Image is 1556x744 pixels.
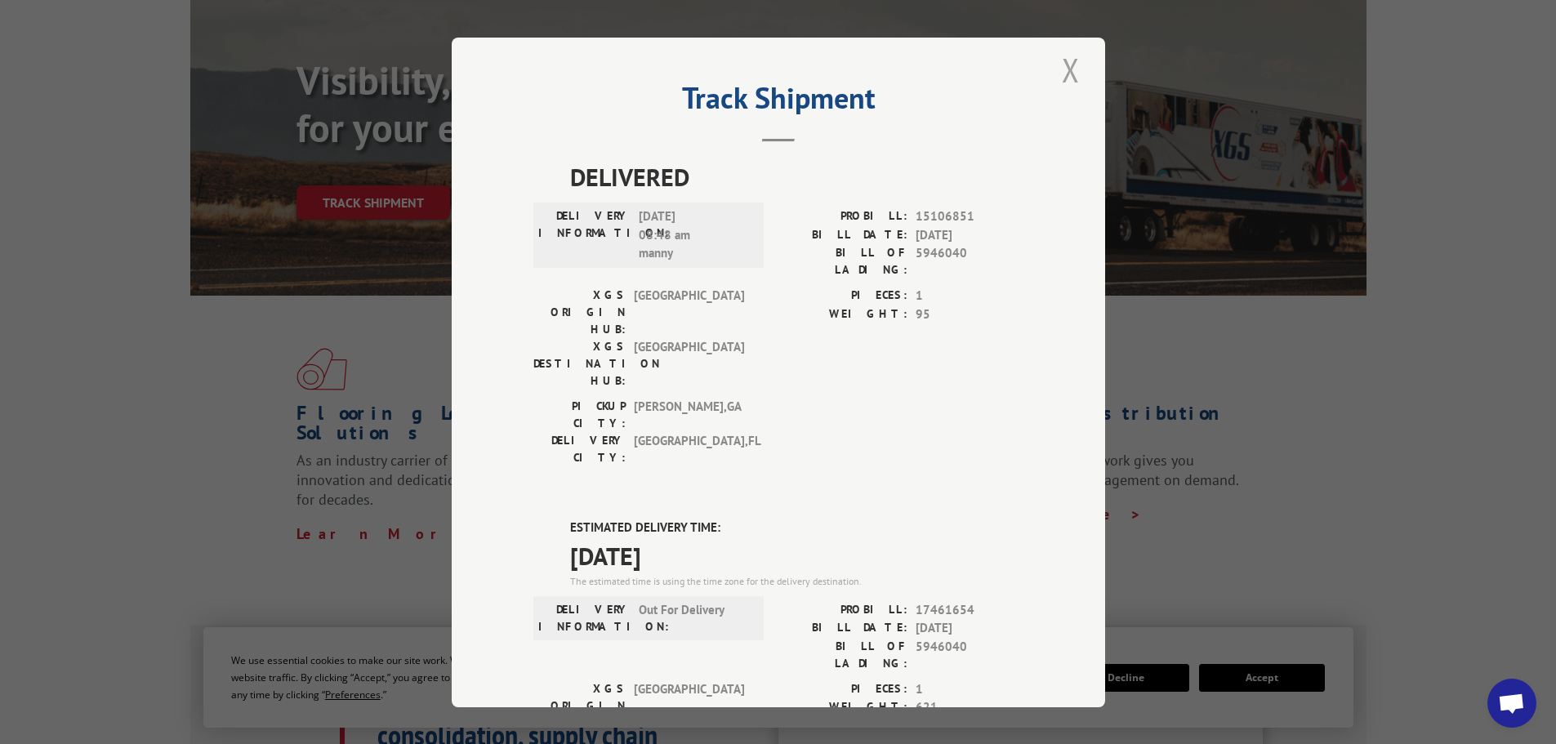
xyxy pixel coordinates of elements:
label: BILL DATE: [778,225,907,244]
label: PIECES: [778,287,907,305]
span: DELIVERED [570,158,1023,195]
a: Open chat [1487,679,1536,728]
label: PROBILL: [778,207,907,226]
span: 621 [916,698,1023,717]
label: BILL OF LADING: [778,244,907,278]
span: [DATE] [916,225,1023,244]
span: 5946040 [916,637,1023,671]
label: DELIVERY INFORMATION: [538,600,631,635]
label: WEIGHT: [778,698,907,717]
label: DELIVERY CITY: [533,432,626,466]
label: ESTIMATED DELIVERY TIME: [570,519,1023,537]
span: 17461654 [916,600,1023,619]
label: DELIVERY INFORMATION: [538,207,631,263]
label: BILL OF LADING: [778,637,907,671]
button: Close modal [1057,47,1085,92]
h2: Track Shipment [533,87,1023,118]
label: WEIGHT: [778,305,907,323]
label: PIECES: [778,679,907,698]
span: [GEOGRAPHIC_DATA] [634,287,744,338]
span: [DATE] 08:48 am manny [639,207,749,263]
span: [GEOGRAPHIC_DATA] , FL [634,432,744,466]
span: 1 [916,287,1023,305]
label: BILL DATE: [778,619,907,638]
label: XGS ORIGIN HUB: [533,287,626,338]
span: 15106851 [916,207,1023,226]
span: [DATE] [916,619,1023,638]
span: Out For Delivery [639,600,749,635]
span: [GEOGRAPHIC_DATA] [634,679,744,731]
label: XGS DESTINATION HUB: [533,338,626,390]
span: [DATE] [570,537,1023,573]
label: XGS ORIGIN HUB: [533,679,626,731]
span: [GEOGRAPHIC_DATA] [634,338,744,390]
label: PICKUP CITY: [533,398,626,432]
span: [PERSON_NAME] , GA [634,398,744,432]
div: The estimated time is using the time zone for the delivery destination. [570,573,1023,588]
label: PROBILL: [778,600,907,619]
span: 1 [916,679,1023,698]
span: 95 [916,305,1023,323]
span: 5946040 [916,244,1023,278]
